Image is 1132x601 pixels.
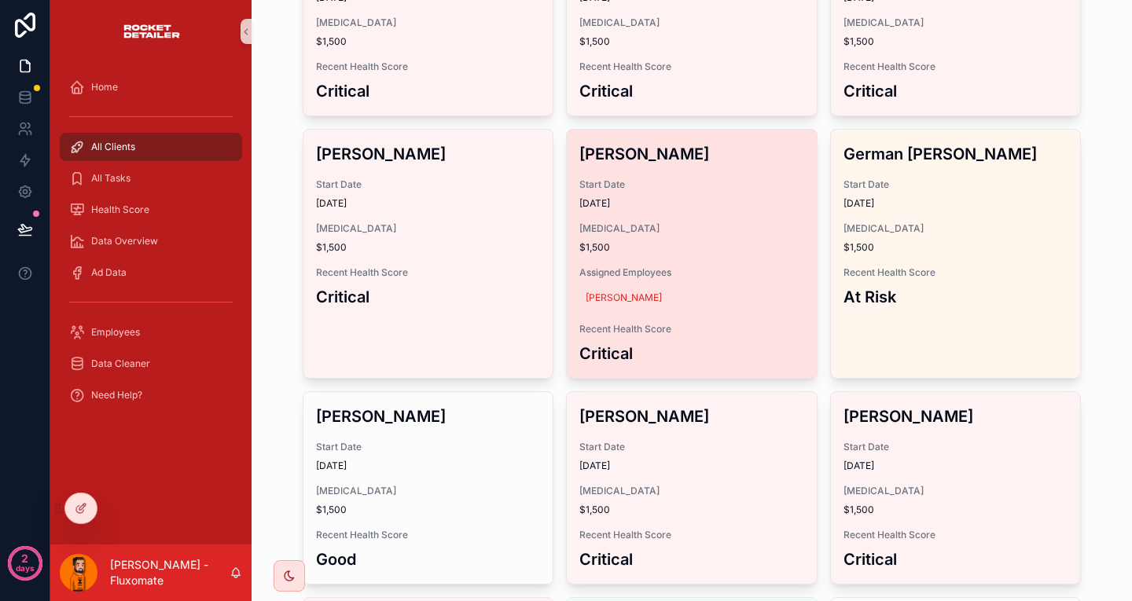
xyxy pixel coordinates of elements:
a: [PERSON_NAME]Start Date[DATE][MEDICAL_DATA]$1,500Assigned Employees[PERSON_NAME]Recent Health Sco... [566,129,818,379]
h3: Critical [316,79,541,103]
span: [MEDICAL_DATA] [316,485,541,497]
span: Recent Health Score [579,323,804,335]
h3: Critical [843,548,1068,571]
span: [MEDICAL_DATA] [843,485,1068,497]
span: $1,500 [843,241,1068,254]
a: [PERSON_NAME] [579,288,668,307]
span: [MEDICAL_DATA] [316,16,541,29]
h3: [PERSON_NAME] [316,405,541,428]
h3: At Risk [843,285,1068,309]
h3: [PERSON_NAME] [579,405,804,428]
span: Recent Health Score [579,529,804,541]
span: Assigned Employees [579,266,804,279]
span: $1,500 [843,504,1068,516]
span: Recent Health Score [316,60,541,73]
p: days [16,557,35,579]
span: Recent Health Score [843,266,1068,279]
span: Start Date [843,178,1068,191]
span: [MEDICAL_DATA] [579,222,804,235]
h3: Good [316,548,541,571]
h3: Critical [579,342,804,365]
a: [PERSON_NAME]Start Date[DATE][MEDICAL_DATA]$1,500Recent Health ScoreCritical [830,391,1082,585]
span: $1,500 [579,504,804,516]
span: Employees [91,326,140,339]
img: App logo [122,19,181,44]
span: Health Score [91,203,149,216]
a: Data Cleaner [60,350,242,378]
span: $1,500 [316,241,541,254]
span: [MEDICAL_DATA] [843,222,1068,235]
span: Home [91,81,118,93]
span: All Clients [91,141,135,153]
span: Recent Health Score [316,529,541,541]
span: Data Overview [91,235,158,247]
span: Ad Data [91,266,127,279]
span: [MEDICAL_DATA] [579,485,804,497]
h3: Critical [579,79,804,103]
span: $1,500 [579,35,804,48]
span: $1,500 [316,504,541,516]
span: Start Date [843,441,1068,453]
span: All Tasks [91,172,130,185]
span: [DATE] [316,197,541,210]
h3: [PERSON_NAME] [579,142,804,166]
span: Start Date [579,441,804,453]
span: [PERSON_NAME] [586,291,662,304]
a: [PERSON_NAME]Start Date[DATE][MEDICAL_DATA]$1,500Recent Health ScoreCritical [566,391,818,585]
span: [DATE] [316,460,541,472]
a: Health Score [60,196,242,224]
span: Start Date [316,441,541,453]
a: All Tasks [60,164,242,192]
span: $1,500 [579,241,804,254]
span: $1,500 [316,35,541,48]
span: [DATE] [843,197,1068,210]
div: scrollable content [50,63,252,427]
a: [PERSON_NAME]Start Date[DATE][MEDICAL_DATA]$1,500Recent Health ScoreCritical [303,129,554,379]
span: [DATE] [579,460,804,472]
span: Start Date [579,178,804,191]
h3: [PERSON_NAME] [843,405,1068,428]
span: [MEDICAL_DATA] [316,222,541,235]
span: [DATE] [843,460,1068,472]
span: Recent Health Score [316,266,541,279]
p: [PERSON_NAME] - Fluxomate [110,557,230,588]
a: [PERSON_NAME]Start Date[DATE][MEDICAL_DATA]$1,500Recent Health ScoreGood [303,391,554,585]
h3: Critical [316,285,541,309]
p: 2 [21,551,28,566]
h3: Critical [579,548,804,571]
span: Recent Health Score [843,529,1068,541]
span: [DATE] [579,197,804,210]
span: $1,500 [843,35,1068,48]
a: Home [60,73,242,101]
h3: German [PERSON_NAME] [843,142,1068,166]
span: Recent Health Score [579,60,804,73]
span: Recent Health Score [843,60,1068,73]
h3: [PERSON_NAME] [316,142,541,166]
a: All Clients [60,133,242,161]
span: Data Cleaner [91,357,150,370]
span: [MEDICAL_DATA] [579,16,804,29]
span: [MEDICAL_DATA] [843,16,1068,29]
a: Ad Data [60,258,242,287]
h3: Critical [843,79,1068,103]
a: Employees [60,318,242,346]
a: Data Overview [60,227,242,255]
a: German [PERSON_NAME]Start Date[DATE][MEDICAL_DATA]$1,500Recent Health ScoreAt Risk [830,129,1082,379]
span: Start Date [316,178,541,191]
